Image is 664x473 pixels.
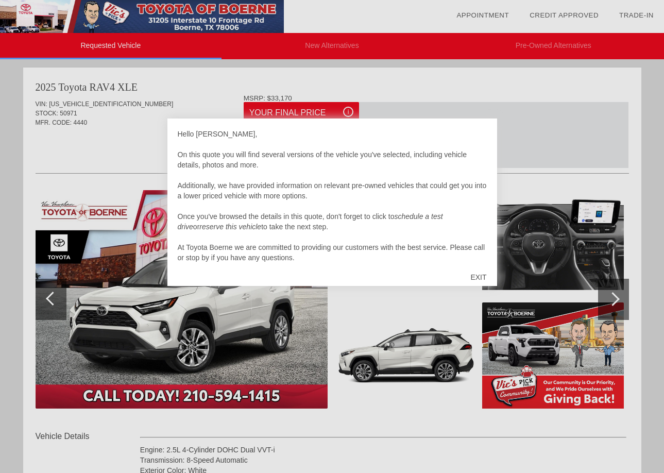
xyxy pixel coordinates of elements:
em: schedule a test drive [178,212,443,231]
div: EXIT [460,262,497,293]
a: Appointment [456,11,509,19]
a: Credit Approved [530,11,599,19]
a: Trade-In [619,11,654,19]
em: reserve this vehicle [199,223,261,231]
div: Hello [PERSON_NAME], On this quote you will find several versions of the vehicle you've selected,... [178,129,487,263]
